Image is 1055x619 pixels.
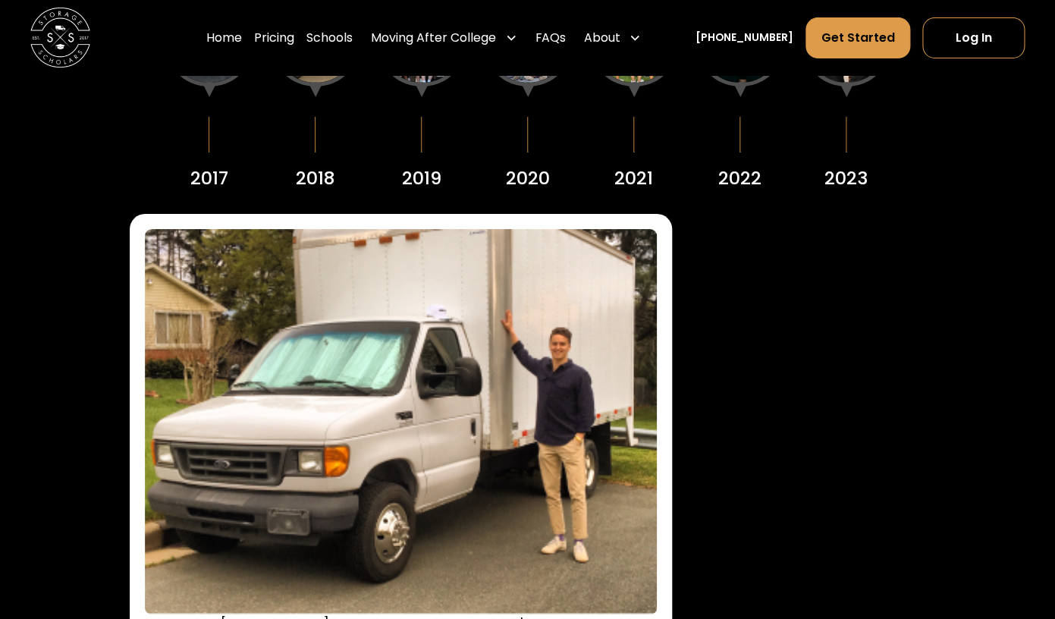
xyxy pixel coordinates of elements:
[695,30,793,46] a: [PHONE_NUMBER]
[371,29,496,47] div: Moving After College
[254,17,294,59] a: Pricing
[30,8,90,68] img: Storage Scholars main logo
[577,17,647,59] div: About
[296,165,334,192] div: 2018
[190,165,228,192] div: 2017
[402,165,441,192] div: 2019
[535,17,565,59] a: FAQs
[824,165,868,192] div: 2023
[718,165,761,192] div: 2022
[614,165,653,192] div: 2021
[922,17,1025,58] a: Log In
[306,17,353,59] a: Schools
[805,17,911,58] a: Get Started
[365,17,523,59] div: Moving After College
[206,17,242,59] a: Home
[506,165,550,192] div: 2020
[583,29,620,47] div: About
